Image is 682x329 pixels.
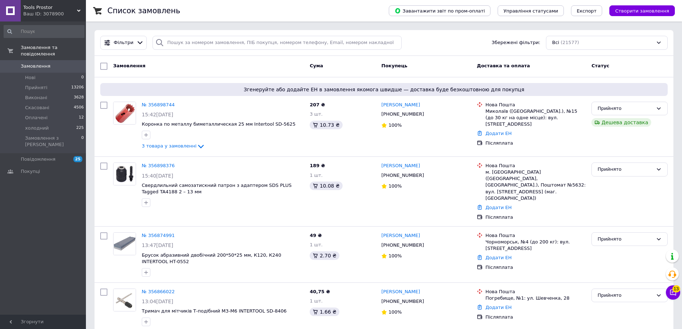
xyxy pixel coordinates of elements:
[380,171,425,180] div: [PHONE_NUMBER]
[485,169,586,202] div: м. [GEOGRAPHIC_DATA] ([GEOGRAPHIC_DATA], [GEOGRAPHIC_DATA].), Поштомат №5632: вул. [STREET_ADDRES...
[81,74,84,81] span: 0
[485,289,586,295] div: Нова Пошта
[21,156,55,163] span: Повідомлення
[498,5,564,16] button: Управління статусами
[142,289,175,294] a: № 356866022
[598,292,653,299] div: Прийнято
[598,236,653,243] div: Прийнято
[310,182,342,190] div: 10.08 ₴
[142,121,295,127] a: Коронка по металлу биметаллическая 25 мм Intertool SD-5625
[79,115,84,121] span: 12
[310,111,323,117] span: 3 шт.
[485,295,586,301] div: Погребище, №1: ул. Шевченка, 28
[380,297,425,306] div: [PHONE_NUMBER]
[571,5,603,16] button: Експорт
[142,308,287,314] a: Тримач для мітчиків Т-подібний M3-M6 INTERTOOL SD-8406
[485,205,512,210] a: Додати ЕН
[485,102,586,108] div: Нова Пошта
[310,163,325,168] span: 189 ₴
[602,8,675,13] a: Створити замовлення
[485,314,586,320] div: Післяплата
[74,105,84,111] span: 4506
[142,144,197,149] span: 3 товара у замовленні
[485,108,586,128] div: Миколаїв ([GEOGRAPHIC_DATA].), №15 (до 30 кг на одне місце): вул. [STREET_ADDRESS]
[381,232,420,239] a: [PERSON_NAME]
[388,253,402,258] span: 100%
[485,264,586,271] div: Післяплата
[310,102,325,107] span: 207 ₴
[310,233,322,238] span: 49 ₴
[21,63,50,69] span: Замовлення
[4,25,84,38] input: Пошук
[598,105,653,112] div: Прийнято
[25,84,47,91] span: Прийняті
[25,125,49,131] span: холодний
[142,102,175,107] a: № 356898744
[485,214,586,221] div: Післяплата
[388,122,402,128] span: 100%
[142,242,173,248] span: 13:47[DATE]
[561,40,579,45] span: (21577)
[492,39,540,46] span: Збережені фільтри:
[477,63,530,68] span: Доставка та оплата
[672,285,680,292] span: 13
[503,8,558,14] span: Управління статусами
[142,183,291,195] span: Свердлильний самозатискний патрон з адаптером SDS PLUS Tagged TA4188 2 – 13 мм
[577,8,597,14] span: Експорт
[113,163,136,185] img: Фото товару
[25,135,81,148] span: Замовлення з [PERSON_NAME]
[666,285,680,300] button: Чат з покупцем13
[142,112,173,117] span: 15:42[DATE]
[25,74,35,81] span: Нові
[598,166,653,173] div: Прийнято
[113,233,136,255] img: Фото товару
[113,289,136,311] img: Фото товару
[142,252,281,265] a: Брусок абразивний двобічний 200*50*25 мм, К120, К240 INTERTOOL HT-0552
[310,173,323,178] span: 1 шт.
[395,8,485,14] span: Завантажити звіт по пром-оплаті
[25,115,48,121] span: Оплачені
[310,251,339,260] div: 2.70 ₴
[381,63,407,68] span: Покупець
[485,255,512,260] a: Додати ЕН
[142,173,173,179] span: 15:40[DATE]
[142,233,175,238] a: № 356874991
[310,63,323,68] span: Cума
[485,140,586,146] div: Післяплата
[21,44,86,57] span: Замовлення та повідомлення
[113,102,136,125] a: Фото товару
[142,143,205,149] a: 3 товара у замовленні
[591,118,651,127] div: Дешева доставка
[73,156,82,162] span: 25
[21,168,40,175] span: Покупці
[113,232,136,255] a: Фото товару
[25,95,47,101] span: Виконані
[485,305,512,310] a: Додати ЕН
[310,308,339,316] div: 1.66 ₴
[381,163,420,169] a: [PERSON_NAME]
[114,39,134,46] span: Фільтри
[485,232,586,239] div: Нова Пошта
[552,39,559,46] span: Всі
[107,6,180,15] h1: Список замовлень
[74,95,84,101] span: 3628
[388,309,402,315] span: 100%
[310,242,323,247] span: 1 шт.
[388,183,402,189] span: 100%
[485,239,586,252] div: Чорноморськ, №4 (до 200 кг): вул. [STREET_ADDRESS]
[381,102,420,108] a: [PERSON_NAME]
[113,63,145,68] span: Замовлення
[25,105,49,111] span: Скасовані
[153,36,402,50] input: Пошук за номером замовлення, ПІБ покупця, номером телефону, Email, номером накладної
[615,8,669,14] span: Створити замовлення
[381,289,420,295] a: [PERSON_NAME]
[310,121,342,129] div: 10.73 ₴
[23,11,86,17] div: Ваш ID: 3078900
[485,131,512,136] a: Додати ЕН
[310,289,330,294] span: 40,75 ₴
